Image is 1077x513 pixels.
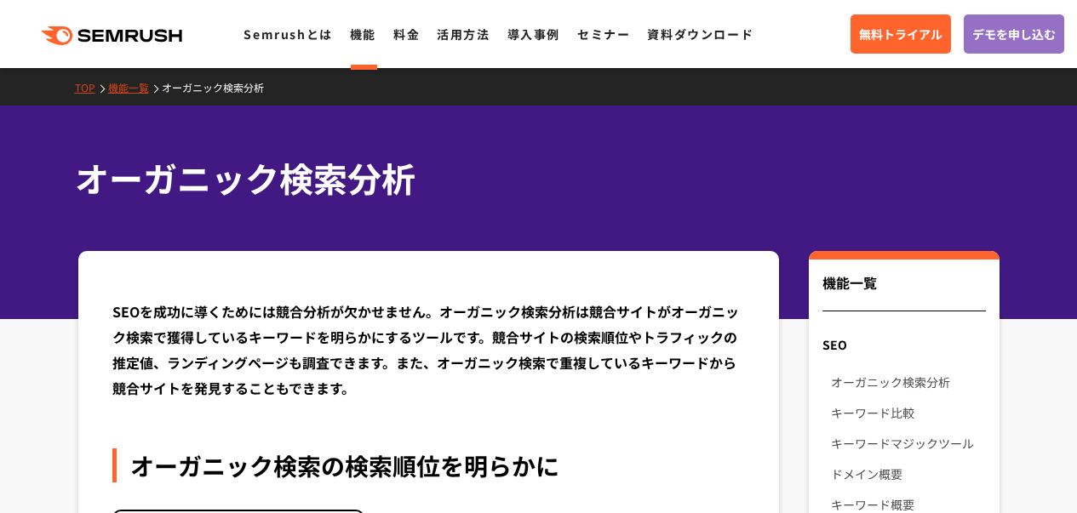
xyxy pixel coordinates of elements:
a: 導入事例 [507,26,560,43]
a: オーガニック検索分析 [162,80,277,94]
a: ドメイン概要 [831,459,985,489]
a: 機能一覧 [108,80,162,94]
a: TOP [75,80,108,94]
a: 機能 [350,26,376,43]
span: 無料トライアル [859,25,942,43]
a: 料金 [393,26,420,43]
span: デモを申し込む [972,25,1056,43]
a: デモを申し込む [964,14,1064,54]
a: 無料トライアル [851,14,951,54]
div: オーガニック検索の検索順位を明らかに [112,448,746,482]
div: SEOを成功に導くためには競合分析が欠かせません。オーガニック検索分析は競合サイトがオーガニック検索で獲得しているキーワードを明らかにするツールです。競合サイトの検索順位やトラフィックの推定値、... [112,299,746,401]
div: SEO [809,329,999,360]
h1: オーガニック検索分析 [75,153,986,203]
div: 機能一覧 [822,272,985,311]
a: オーガニック検索分析 [831,367,985,397]
a: 資料ダウンロード [647,26,753,43]
a: Semrushとは [243,26,332,43]
a: セミナー [577,26,630,43]
a: キーワード比較 [831,397,985,428]
a: 活用方法 [437,26,490,43]
a: キーワードマジックツール [831,428,985,459]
